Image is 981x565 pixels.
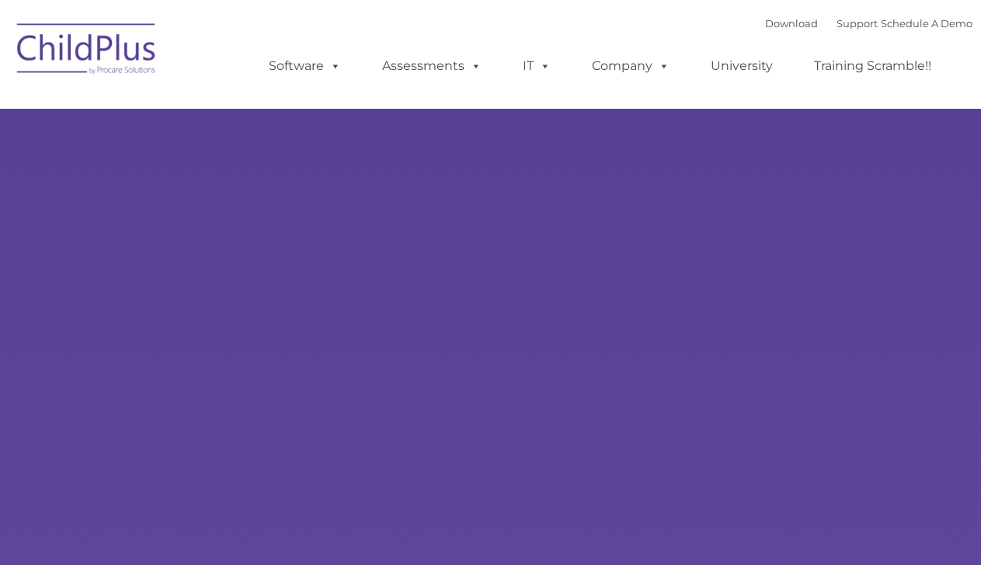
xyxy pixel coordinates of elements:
[881,17,972,30] a: Schedule A Demo
[765,17,818,30] a: Download
[507,51,566,82] a: IT
[765,17,972,30] font: |
[253,51,357,82] a: Software
[9,12,165,90] img: ChildPlus by Procare Solutions
[576,51,685,82] a: Company
[695,51,788,82] a: University
[837,17,878,30] a: Support
[367,51,497,82] a: Assessments
[798,51,947,82] a: Training Scramble!!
